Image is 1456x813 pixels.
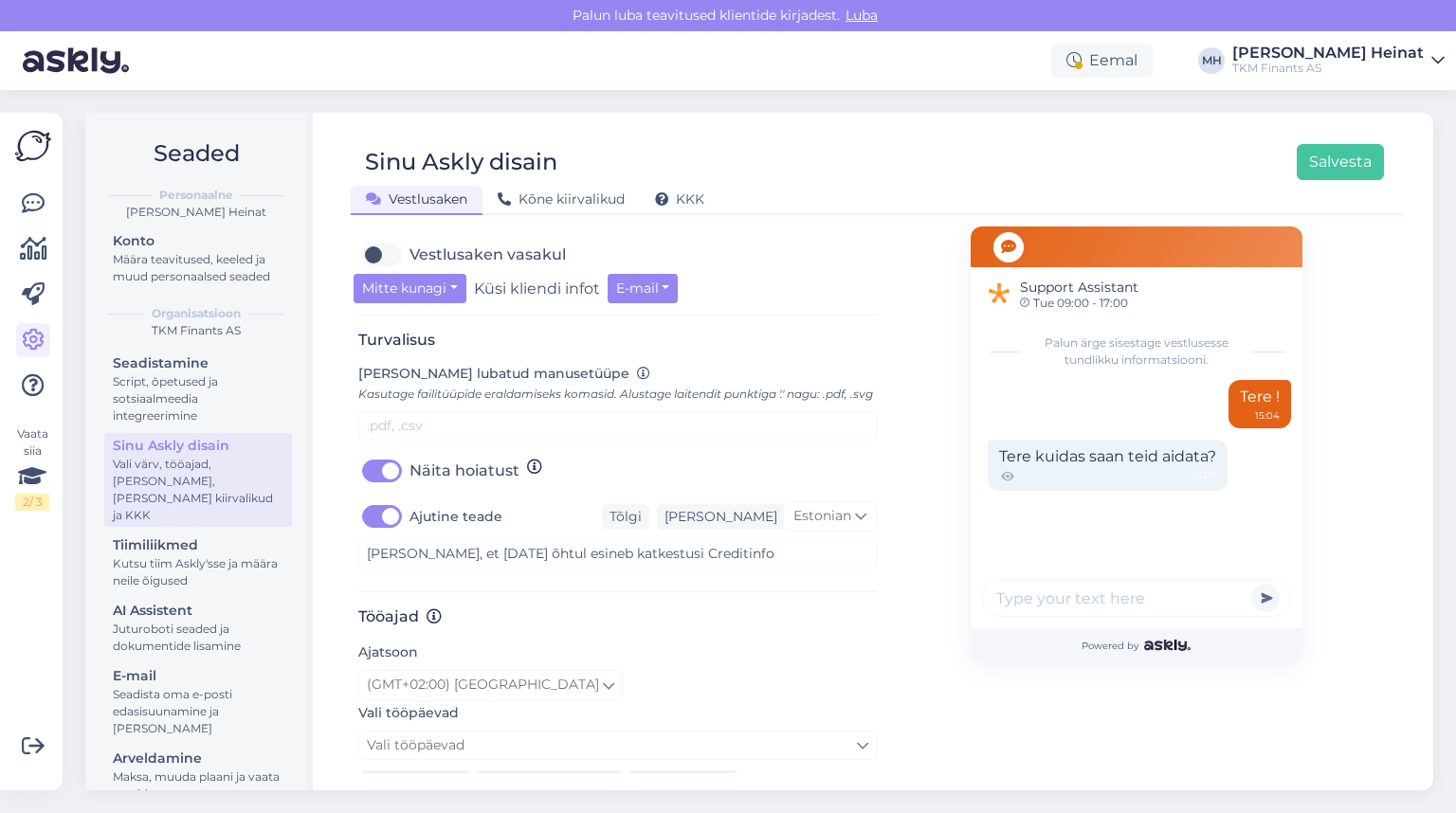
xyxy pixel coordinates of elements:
[358,365,629,382] span: [PERSON_NAME] lubatud manusetüüpe
[113,456,283,524] div: Vali värv, tööajad, [PERSON_NAME], [PERSON_NAME] kiirvalikud ja KKK
[366,190,467,208] span: Vestlusaken
[104,598,292,658] a: AI AssistentJuturoboti seaded ja dokumentide lisamine
[358,731,877,760] a: Vali tööpäevad
[1192,468,1216,485] span: 15:05
[358,387,873,401] span: Kasutage failitüüpide eraldamiseks komasid. Alustage laitendit punktiga '.' nagu: .pdf, .svg
[358,331,877,349] h3: Turvalisus
[1228,380,1291,428] div: Tere !
[113,373,283,425] div: Script, õpetused ja sotsiaalmeedia integreerimine
[358,539,877,569] textarea: [PERSON_NAME], et [DATE] õhtul esineb katkestusi Creditinfo infosüsteemide töös, mis võib mõjutad...
[100,135,292,172] h2: Seaded
[113,353,283,373] div: Seadistamine
[602,504,649,530] div: Tõlgi
[15,128,51,164] img: Askly Logo
[365,144,557,180] div: Sinu Askly disain
[409,240,566,270] label: Vestlusaken vasakul
[1082,639,1191,653] span: Powered by
[113,555,283,589] div: Kutsu tiim Askly'sse ja määra neile õigused
[409,456,519,486] label: Näita hoiatust
[15,494,49,511] div: 2 / 3
[367,675,599,696] span: (GMT+02:00) [GEOGRAPHIC_DATA]
[113,436,283,456] div: Sinu Askly disain
[104,433,292,527] a: Sinu Askly disainVali värv, tööajad, [PERSON_NAME], [PERSON_NAME] kiirvalikud ja KKK
[1051,44,1153,78] div: Eemal
[988,440,1228,491] div: Tere kuidas saan teid aidata?
[1255,408,1280,423] div: 15:04
[1232,45,1424,61] div: [PERSON_NAME] Heinat
[608,274,679,303] button: E-mail
[358,670,623,700] a: (GMT+02:00) [GEOGRAPHIC_DATA]
[113,666,283,686] div: E-mail
[113,251,283,285] div: Määra teavitused, keeled ja muud personaalsed seaded
[113,686,283,737] div: Seadista oma e-posti edasisuunamine ja [PERSON_NAME]
[1028,334,1244,369] span: Palun ärge sisestage vestlusesse tundlikku informatsiooni.
[15,425,49,511] div: Vaata siia
[113,231,283,251] div: Konto
[113,535,283,555] div: Tiimiliikmed
[1020,298,1138,309] span: Tue 09:00 - 17:00
[159,187,233,204] b: Personaalne
[1232,61,1424,76] div: TKM Finants AS
[358,411,877,441] input: .pdf, .csv
[100,322,292,339] div: TKM Finants AS
[409,501,502,532] label: Ajutine teade
[104,746,292,805] a: ArveldamineMaksa, muuda plaani ja vaata arveid
[1020,278,1138,298] span: Support Assistant
[113,768,283,803] div: Maksa, muuda plaani ja vaata arveid
[104,533,292,592] a: TiimiliikmedKutsu tiim Askly'sse ja määra neile õigused
[474,274,600,303] label: Küsi kliendi infot
[104,228,292,288] a: KontoMäära teavitused, keeled ja muud personaalsed seaded
[984,279,1014,309] img: Support
[358,703,459,723] label: Vali tööpäevad
[113,749,283,768] div: Arveldamine
[113,621,283,655] div: Juturoboti seaded ja dokumentide lisamine
[104,663,292,740] a: E-mailSeadista oma e-posti edasisuunamine ja [PERSON_NAME]
[840,7,883,24] span: Luba
[367,736,464,753] span: Vali tööpäevad
[793,506,851,527] span: Estonian
[104,351,292,427] a: SeadistamineScript, õpetused ja sotsiaalmeedia integreerimine
[657,507,777,527] div: [PERSON_NAME]
[354,274,466,303] button: Mitte kunagi
[655,190,704,208] span: KKK
[1144,640,1191,651] img: Askly
[1232,45,1445,76] a: [PERSON_NAME] HeinatTKM Finants AS
[1297,144,1384,180] button: Salvesta
[498,190,625,208] span: Kõne kiirvalikud
[152,305,241,322] b: Organisatsioon
[982,579,1291,617] input: Type your text here
[100,204,292,221] div: [PERSON_NAME] Heinat
[358,642,418,662] label: Ajatsoon
[1198,47,1225,74] div: MH
[113,601,283,621] div: AI Assistent
[358,607,877,625] h3: Tööajad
